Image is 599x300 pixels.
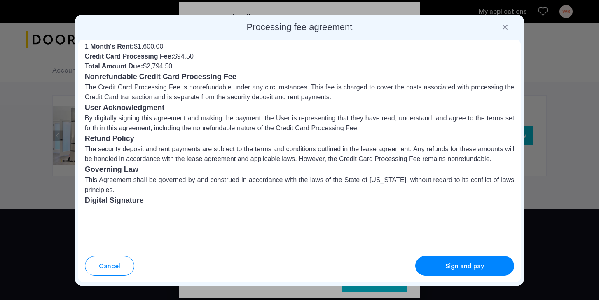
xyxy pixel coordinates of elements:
button: button [415,256,514,276]
strong: 1 Month's Rent: [85,43,134,50]
span: Cancel [99,261,120,271]
p: The Credit Card Processing Fee is nonrefundable under any circumstances. This fee is charged to c... [85,82,515,102]
span: Sign and pay [445,261,484,271]
h3: Digital Signature [85,195,515,206]
strong: Credit Card Processing Fee: [85,53,173,60]
li: $2,794.50 [85,61,515,71]
h2: Processing fee agreement [78,21,521,33]
li: $1,600.00 [85,42,515,52]
p: By digitally signing this agreement and making the payment, the User is representing that they ha... [85,113,515,133]
h3: Nonrefundable Credit Card Processing Fee [85,71,515,82]
h3: Refund Policy [85,133,515,144]
button: button [85,256,134,276]
p: The security deposit and rent payments are subject to the terms and conditions outlined in the le... [85,144,515,164]
h3: User Acknowledgment [85,102,515,113]
strong: Total Amount Due: [85,63,143,70]
p: This Agreement shall be governed by and construed in accordance with the laws of the State of [US... [85,175,515,195]
strong: Security Deposit: [85,33,139,40]
h3: Governing Law [85,164,515,175]
li: $94.50 [85,52,515,61]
